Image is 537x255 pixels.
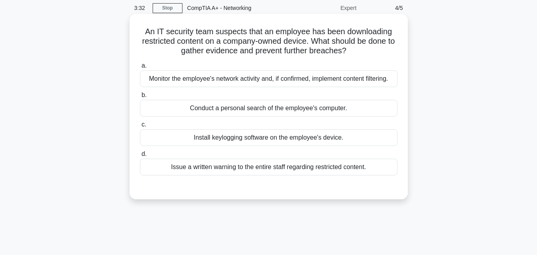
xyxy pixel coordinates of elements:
span: b. [142,91,147,98]
div: Conduct a personal search of the employee's computer. [140,100,397,117]
span: c. [142,121,146,128]
div: Issue a written warning to the entire staff regarding restricted content. [140,159,397,175]
div: Monitor the employee's network activity and, if confirmed, implement content filtering. [140,70,397,87]
span: a. [142,62,147,69]
span: d. [142,150,147,157]
a: Stop [153,3,182,13]
div: Install keylogging software on the employee's device. [140,129,397,146]
h5: An IT security team suspects that an employee has been downloading restricted content on a compan... [139,27,398,56]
